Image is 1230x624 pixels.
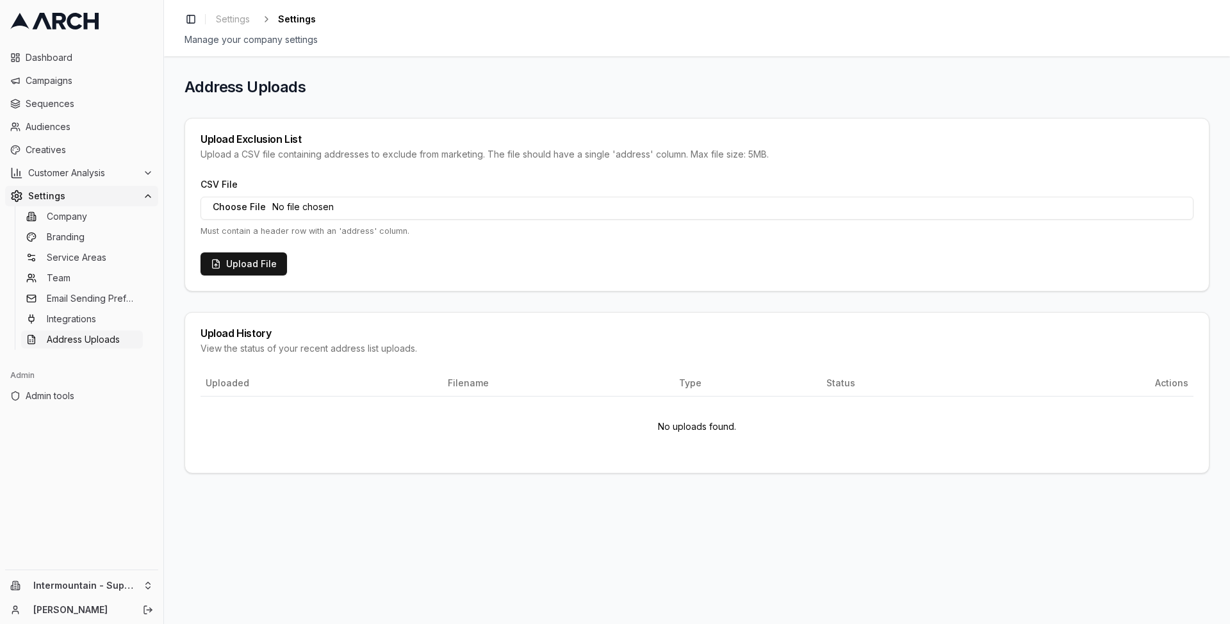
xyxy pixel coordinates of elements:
[26,120,153,133] span: Audiences
[216,13,250,26] span: Settings
[26,390,153,402] span: Admin tools
[5,117,158,137] a: Audiences
[5,47,158,68] a: Dashboard
[997,370,1193,396] th: Actions
[5,70,158,91] a: Campaigns
[5,575,158,596] button: Intermountain - Superior Water & Air
[47,272,70,284] span: Team
[278,13,316,26] span: Settings
[5,386,158,406] a: Admin tools
[139,601,157,619] button: Log out
[28,190,138,202] span: Settings
[184,77,1209,97] h1: Address Uploads
[201,148,1193,161] div: Upload a CSV file containing addresses to exclude from marketing. The file should have a single '...
[21,228,143,246] a: Branding
[47,292,138,305] span: Email Sending Preferences
[47,210,87,223] span: Company
[5,163,158,183] button: Customer Analysis
[5,186,158,206] button: Settings
[5,365,158,386] div: Admin
[821,370,997,396] th: Status
[21,310,143,328] a: Integrations
[21,331,143,349] a: Address Uploads
[201,252,287,275] button: Upload File
[201,342,1193,355] div: View the status of your recent address list uploads.
[26,97,153,110] span: Sequences
[211,10,255,28] a: Settings
[211,10,316,28] nav: breadcrumb
[26,144,153,156] span: Creatives
[201,328,1193,338] div: Upload History
[47,231,85,243] span: Branding
[184,33,1209,46] div: Manage your company settings
[5,94,158,114] a: Sequences
[28,167,138,179] span: Customer Analysis
[21,269,143,287] a: Team
[21,290,143,308] a: Email Sending Preferences
[201,370,443,396] th: Uploaded
[674,370,821,396] th: Type
[21,208,143,226] a: Company
[201,225,1193,237] p: Must contain a header row with an 'address' column.
[21,249,143,267] a: Service Areas
[47,251,106,264] span: Service Areas
[33,580,138,591] span: Intermountain - Superior Water & Air
[201,179,238,190] label: CSV File
[443,370,673,396] th: Filename
[47,333,120,346] span: Address Uploads
[201,134,1193,144] div: Upload Exclusion List
[26,74,153,87] span: Campaigns
[33,603,129,616] a: [PERSON_NAME]
[201,396,1193,457] td: No uploads found.
[5,140,158,160] a: Creatives
[47,313,96,325] span: Integrations
[26,51,153,64] span: Dashboard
